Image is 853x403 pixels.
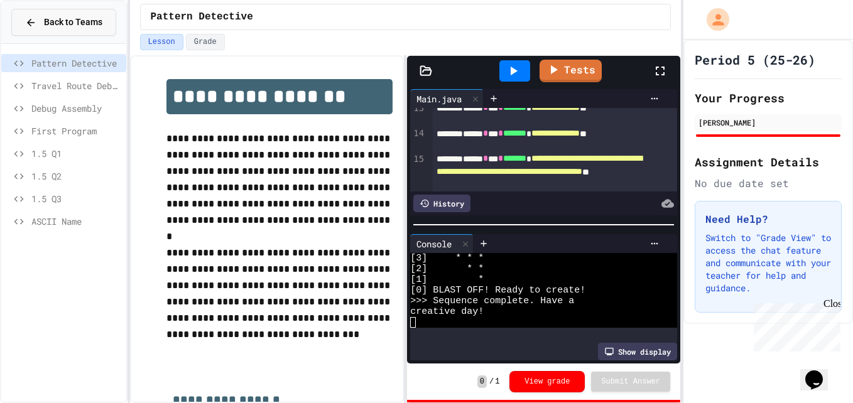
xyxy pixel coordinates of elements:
[31,169,121,183] span: 1.5 Q2
[695,153,842,171] h2: Assignment Details
[410,306,484,317] span: creative day!
[705,212,831,227] h3: Need Help?
[410,296,574,306] span: >>> Sequence complete. Have a
[5,5,87,80] div: Chat with us now!Close
[31,56,121,70] span: Pattern Detective
[601,377,660,387] span: Submit Answer
[413,195,470,212] div: History
[591,372,670,392] button: Submit Answer
[31,147,121,160] span: 1.5 Q1
[695,176,842,191] div: No due date set
[705,232,831,294] p: Switch to "Grade View" to access the chat feature and communicate with your teacher for help and ...
[489,377,494,387] span: /
[410,153,426,191] div: 15
[698,117,838,128] div: [PERSON_NAME]
[695,89,842,107] h2: Your Progress
[410,89,484,108] div: Main.java
[477,375,487,388] span: 0
[695,51,815,68] h1: Period 5 (25-26)
[31,79,121,92] span: Travel Route Debugger
[495,377,499,387] span: 1
[410,285,585,296] span: [0] BLAST OFF! Ready to create!
[151,9,253,24] span: Pattern Detective
[410,274,484,285] span: [1] *
[800,353,840,390] iframe: chat widget
[31,215,121,228] span: ASCII Name
[31,192,121,205] span: 1.5 Q3
[11,9,116,36] button: Back to Teams
[410,237,458,250] div: Console
[410,234,474,253] div: Console
[540,60,602,82] a: Tests
[31,102,121,115] span: Debug Assembly
[410,92,468,105] div: Main.java
[410,102,426,128] div: 13
[509,371,585,392] button: View grade
[693,5,732,34] div: My Account
[186,34,225,50] button: Grade
[140,34,183,50] button: Lesson
[31,124,121,137] span: First Program
[598,343,677,360] div: Show display
[44,16,102,29] span: Back to Teams
[749,298,840,352] iframe: chat widget
[410,127,426,153] div: 14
